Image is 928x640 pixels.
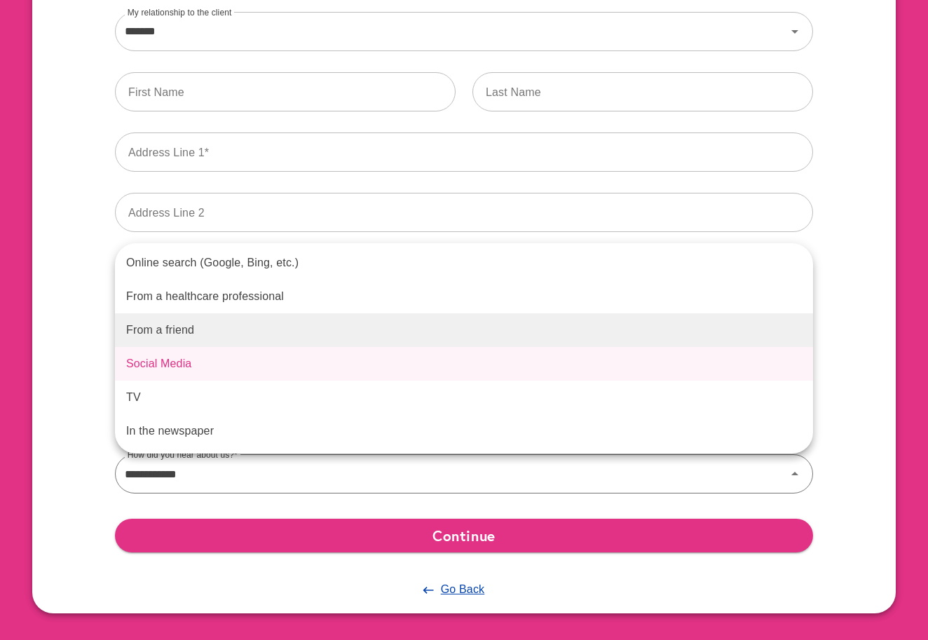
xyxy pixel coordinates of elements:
[126,254,802,271] p: Online search (Google, Bing, etc.)
[126,322,802,339] p: From a friend
[126,288,802,305] p: From a healthcare professional
[126,389,802,406] p: TV
[126,355,802,372] p: Social Media
[126,423,802,440] p: In the newspaper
